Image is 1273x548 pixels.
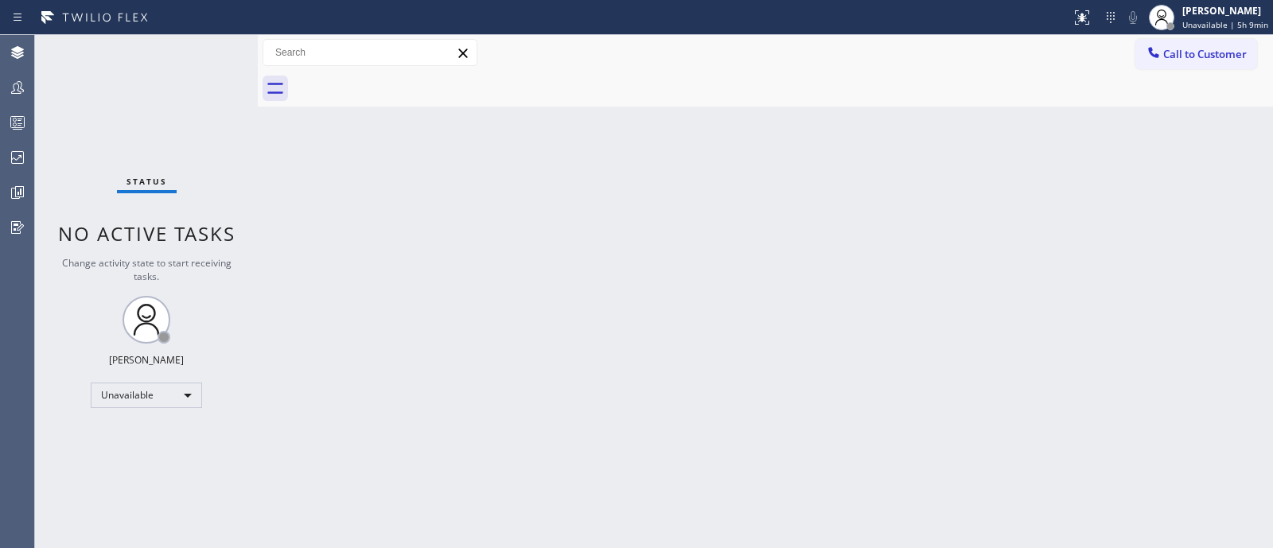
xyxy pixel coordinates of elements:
span: Call to Customer [1163,47,1247,61]
button: Mute [1122,6,1144,29]
span: No active tasks [58,220,236,247]
input: Search [263,40,477,65]
div: [PERSON_NAME] [1182,4,1268,17]
span: Unavailable | 5h 9min [1182,19,1268,30]
div: [PERSON_NAME] [109,353,184,367]
span: Change activity state to start receiving tasks. [62,256,232,283]
button: Call to Customer [1135,39,1257,69]
div: Unavailable [91,383,202,408]
span: Status [127,176,167,187]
